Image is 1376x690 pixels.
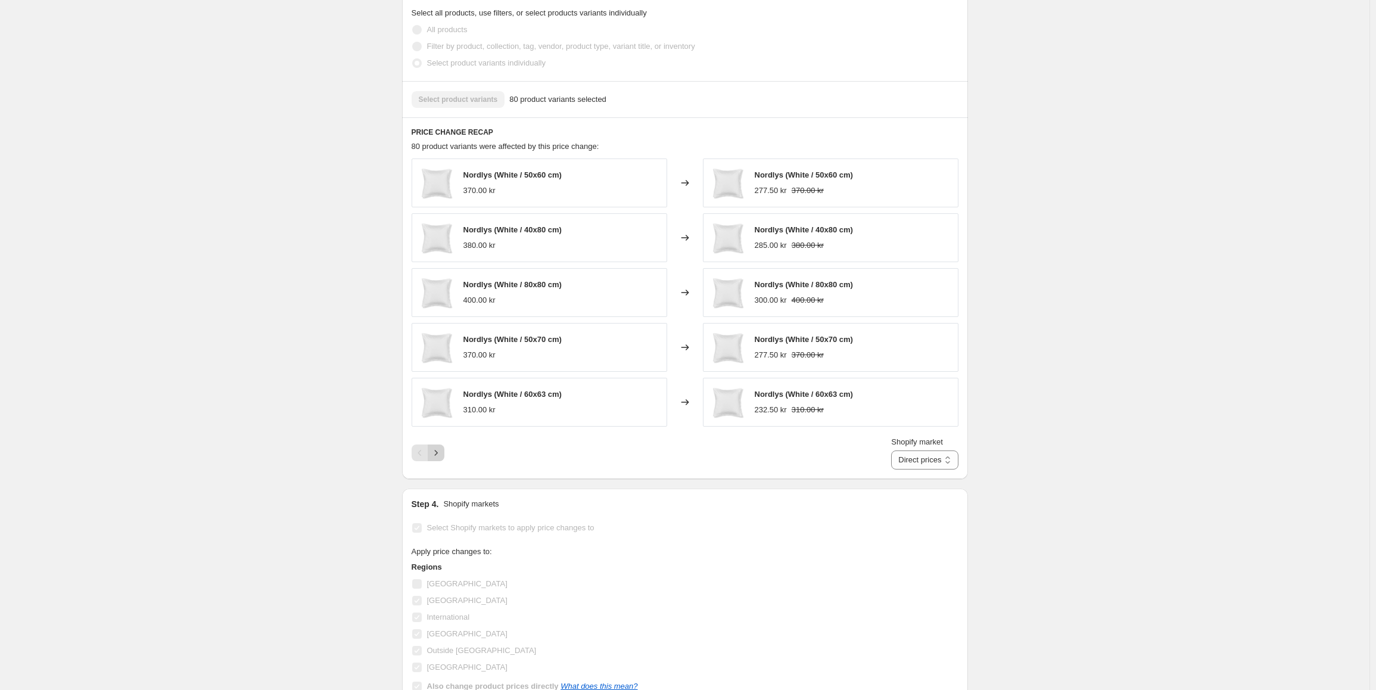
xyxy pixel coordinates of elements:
[755,280,853,289] span: Nordlys (White / 80x80 cm)
[463,240,496,251] div: 380.00 kr
[755,404,787,416] div: 232.50 kr
[418,165,454,201] img: northern-light_pillow_white_pack_1_80x.png
[463,390,562,399] span: Nordlys (White / 60x63 cm)
[463,170,562,179] span: Nordlys (White / 50x60 cm)
[755,225,853,234] span: Nordlys (White / 40x80 cm)
[709,275,745,310] img: northern-light_pillow_white_pack_1_80x.png
[412,547,492,556] span: Apply price changes to:
[792,294,824,306] strike: 400.00 kr
[427,613,470,621] span: International
[463,404,496,416] div: 310.00 kr
[418,220,454,256] img: northern-light_pillow_white_pack_1_80x.png
[427,58,546,67] span: Select product variants individually
[412,561,638,573] h3: Regions
[755,335,853,344] span: Nordlys (White / 50x70 cm)
[427,629,508,638] span: [GEOGRAPHIC_DATA]
[412,8,647,17] span: Select all products, use filters, or select products variants individually
[418,384,454,420] img: northern-light_pillow_white_pack_1_80x.png
[891,437,943,446] span: Shopify market
[443,498,499,510] p: Shopify markets
[427,579,508,588] span: [GEOGRAPHIC_DATA]
[463,185,496,197] div: 370.00 kr
[755,240,787,251] div: 285.00 kr
[412,498,439,510] h2: Step 4.
[463,294,496,306] div: 400.00 kr
[427,25,468,34] span: All products
[412,142,599,151] span: 80 product variants were affected by this price change:
[709,384,745,420] img: northern-light_pillow_white_pack_1_80x.png
[428,445,444,461] button: Next
[755,294,787,306] div: 300.00 kr
[427,663,508,672] span: [GEOGRAPHIC_DATA]
[792,404,824,416] strike: 310.00 kr
[412,445,444,461] nav: Pagination
[755,349,787,361] div: 277.50 kr
[755,185,787,197] div: 277.50 kr
[792,349,824,361] strike: 370.00 kr
[418,330,454,365] img: northern-light_pillow_white_pack_1_80x.png
[709,330,745,365] img: northern-light_pillow_white_pack_1_80x.png
[463,349,496,361] div: 370.00 kr
[709,220,745,256] img: northern-light_pillow_white_pack_1_80x.png
[427,646,537,655] span: Outside [GEOGRAPHIC_DATA]
[427,596,508,605] span: [GEOGRAPHIC_DATA]
[412,128,958,137] h6: PRICE CHANGE RECAP
[427,42,695,51] span: Filter by product, collection, tag, vendor, product type, variant title, or inventory
[463,335,562,344] span: Nordlys (White / 50x70 cm)
[709,165,745,201] img: northern-light_pillow_white_pack_1_80x.png
[463,280,562,289] span: Nordlys (White / 80x80 cm)
[792,185,824,197] strike: 370.00 kr
[755,390,853,399] span: Nordlys (White / 60x63 cm)
[792,240,824,251] strike: 380.00 kr
[509,94,606,105] span: 80 product variants selected
[418,275,454,310] img: northern-light_pillow_white_pack_1_80x.png
[755,170,853,179] span: Nordlys (White / 50x60 cm)
[463,225,562,234] span: Nordlys (White / 40x80 cm)
[427,523,594,532] span: Select Shopify markets to apply price changes to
